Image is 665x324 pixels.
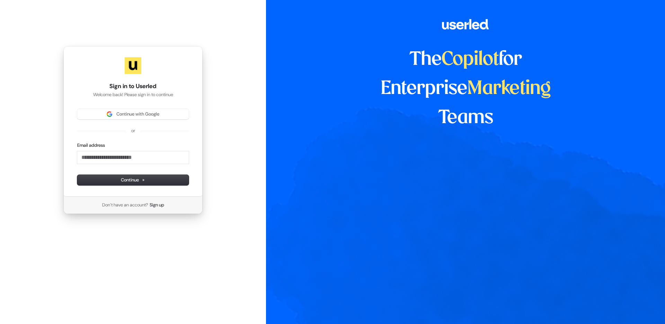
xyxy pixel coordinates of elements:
[150,202,164,208] a: Sign up
[77,92,189,98] p: Welcome back! Please sign in to continue
[116,111,159,117] span: Continue with Google
[442,51,499,69] span: Copilot
[357,45,574,133] h1: The for Enterprise Teams
[107,111,112,117] img: Sign in with Google
[77,82,189,91] h1: Sign in to Userled
[77,109,189,119] button: Sign in with GoogleContinue with Google
[131,128,135,134] p: or
[77,175,189,185] button: Continue
[121,177,145,183] span: Continue
[77,142,105,148] label: Email address
[467,80,551,98] span: Marketing
[102,202,148,208] span: Don’t have an account?
[125,57,141,74] img: Userled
